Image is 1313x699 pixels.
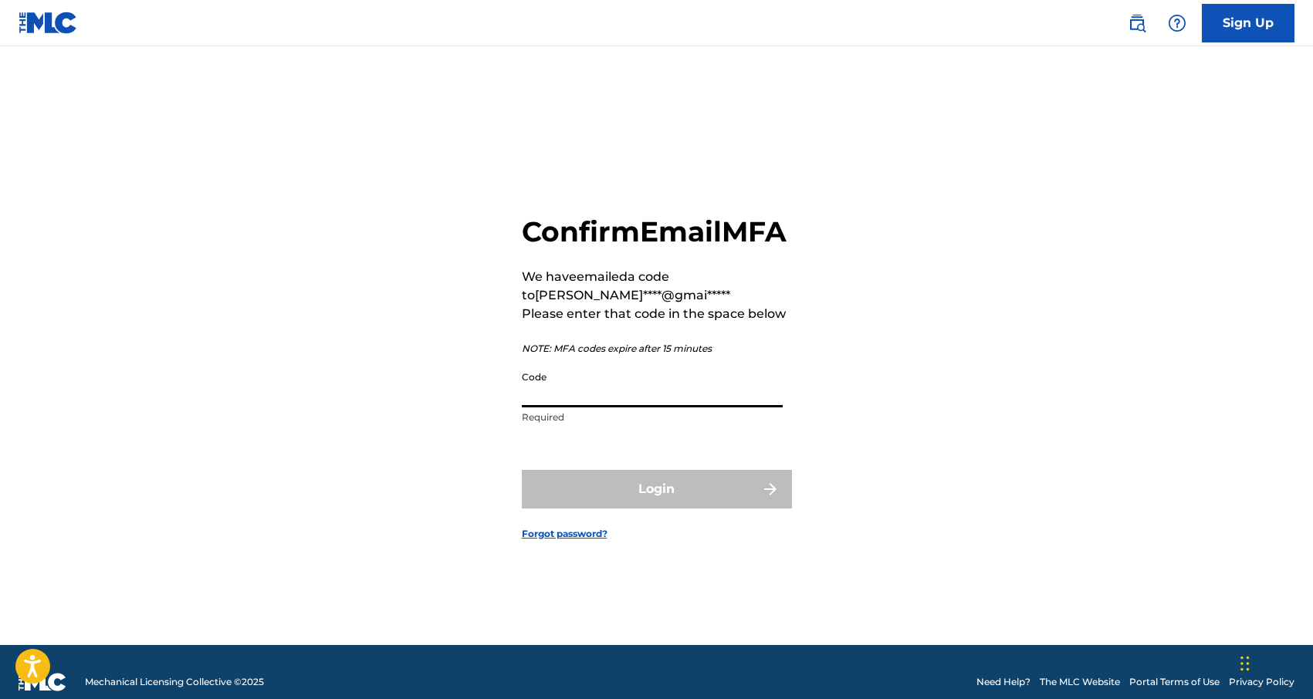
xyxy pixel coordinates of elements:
[1040,675,1120,689] a: The MLC Website
[1236,625,1313,699] div: Widget de chat
[522,527,607,541] a: Forgot password?
[1236,625,1313,699] iframe: Chat Widget
[1128,14,1146,32] img: search
[1202,4,1294,42] a: Sign Up
[19,12,78,34] img: MLC Logo
[522,268,792,305] p: We have emailed a code to [PERSON_NAME]****@gmai*****
[522,214,792,249] h2: Confirm Email MFA
[1129,675,1220,689] a: Portal Terms of Use
[1162,8,1193,39] div: Help
[522,342,792,356] p: NOTE: MFA codes expire after 15 minutes
[522,410,783,424] p: Required
[1229,675,1294,689] a: Privacy Policy
[976,675,1030,689] a: Need Help?
[19,673,66,691] img: logo
[1168,14,1186,32] img: help
[85,675,264,689] span: Mechanical Licensing Collective © 2025
[1122,8,1152,39] a: Public Search
[1240,640,1250,687] div: Arrastrar
[522,305,792,323] p: Please enter that code in the space below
